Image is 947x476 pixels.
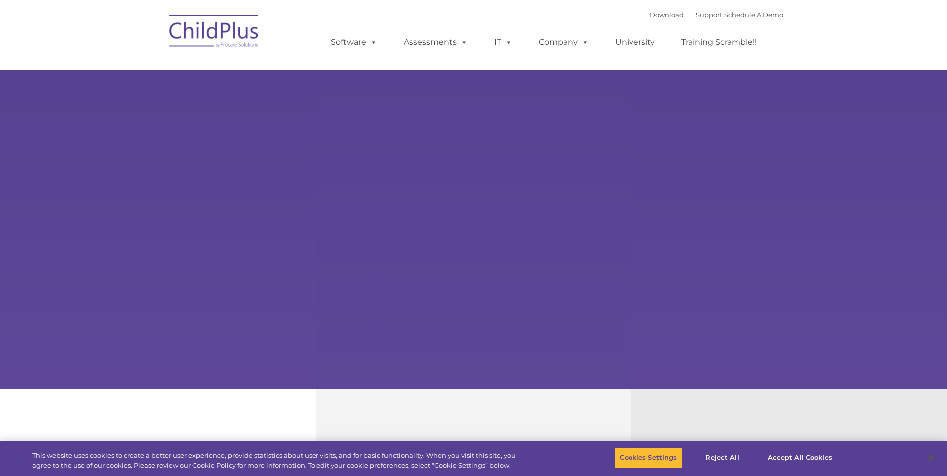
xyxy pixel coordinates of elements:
img: ChildPlus by Procare Solutions [164,8,264,58]
button: Accept All Cookies [762,447,838,468]
button: Reject All [691,447,754,468]
font: | [650,11,783,19]
a: Download [650,11,684,19]
button: Cookies Settings [614,447,682,468]
a: Company [529,32,599,52]
a: Training Scramble!! [671,32,767,52]
a: University [605,32,665,52]
a: Software [321,32,387,52]
a: Schedule A Demo [724,11,783,19]
div: This website uses cookies to create a better user experience, provide statistics about user visit... [32,451,521,470]
button: Close [920,447,942,469]
a: IT [484,32,522,52]
a: Assessments [394,32,478,52]
a: Support [696,11,722,19]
